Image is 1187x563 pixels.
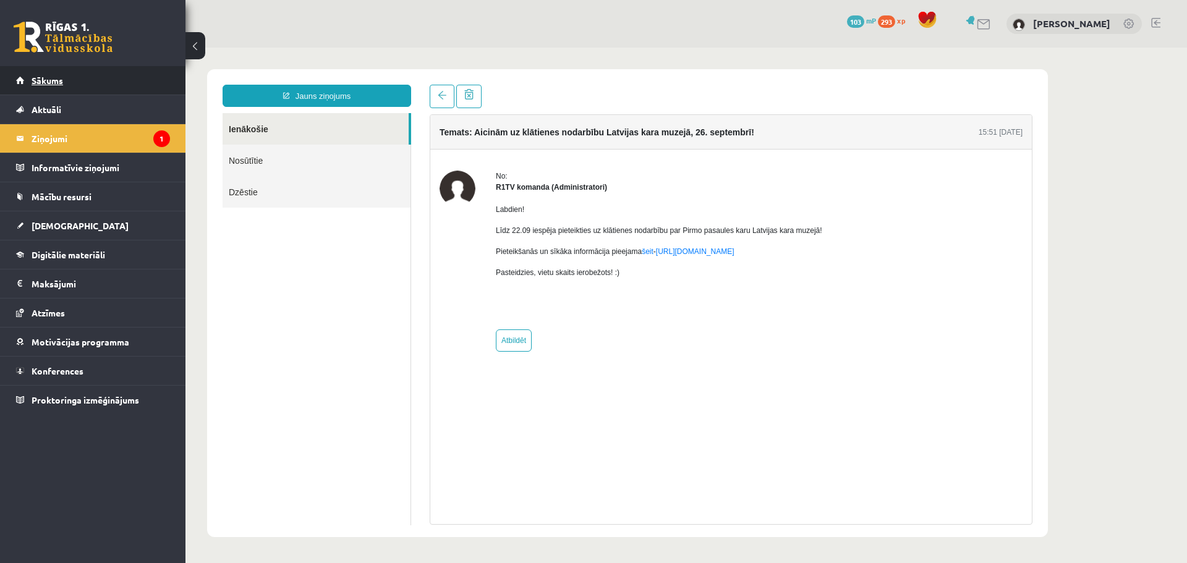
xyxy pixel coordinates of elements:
a: [PERSON_NAME] [1033,17,1110,30]
a: Informatīvie ziņojumi [16,153,170,182]
p: Pasteidzies, vietu skaits ierobežots! :) [310,219,637,231]
span: Aktuāli [32,104,61,115]
legend: Ziņojumi [32,124,170,153]
i: 1 [153,130,170,147]
a: Sākums [16,66,170,95]
img: R1TV komanda [254,123,290,159]
span: [DEMOGRAPHIC_DATA] [32,220,129,231]
a: [URL][DOMAIN_NAME] [470,200,549,208]
h4: Temats: Aicinām uz klātienes nodarbību Latvijas kara muzejā, 26. septembrī! [254,80,569,90]
span: Digitālie materiāli [32,249,105,260]
a: 293 xp [878,15,911,25]
a: [DEMOGRAPHIC_DATA] [16,211,170,240]
a: Rīgas 1. Tālmācības vidusskola [14,22,113,53]
a: Mācību resursi [16,182,170,211]
span: mP [866,15,876,25]
div: 15:51 [DATE] [793,79,837,90]
span: Proktoringa izmēģinājums [32,394,139,405]
a: Konferences [16,357,170,385]
span: 293 [878,15,895,28]
legend: Informatīvie ziņojumi [32,153,170,182]
p: Līdz 22.09 iespēja pieteikties uz klātienes nodarbību par Pirmo pasaules karu Latvijas kara muzejā! [310,177,637,188]
span: Mācību resursi [32,191,91,202]
a: 103 mP [847,15,876,25]
a: Proktoringa izmēģinājums [16,386,170,414]
span: Motivācijas programma [32,336,129,347]
span: xp [897,15,905,25]
a: šeit [456,200,468,208]
img: Oskars Plikšs [1013,19,1025,31]
legend: Maksājumi [32,269,170,298]
a: Ienākošie [37,66,223,97]
span: Sākums [32,75,63,86]
a: Motivācijas programma [16,328,170,356]
a: Aktuāli [16,95,170,124]
a: Jauns ziņojums [37,37,226,59]
strong: R1TV komanda (Administratori) [310,135,422,144]
p: Labdien! [310,156,637,167]
a: Dzēstie [37,129,225,160]
span: Konferences [32,365,83,376]
a: Nosūtītie [37,97,225,129]
span: Atzīmes [32,307,65,318]
p: Pieteikšanās un sīkāka informācija pieejama - [310,198,637,210]
a: Atzīmes [16,298,170,327]
span: 103 [847,15,864,28]
a: Ziņojumi1 [16,124,170,153]
a: Maksājumi [16,269,170,298]
div: No: [310,123,637,134]
a: Atbildēt [310,282,346,304]
a: Digitālie materiāli [16,240,170,269]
